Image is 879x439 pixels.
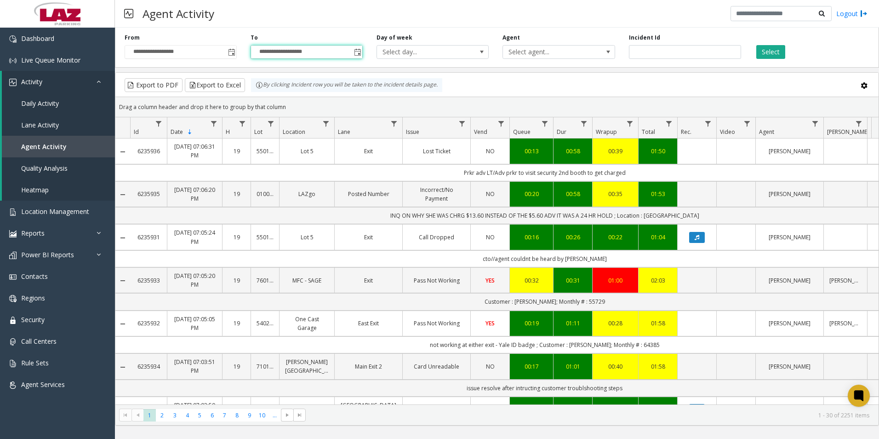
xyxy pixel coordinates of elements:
img: infoIcon.svg [256,81,263,89]
a: 01:58 [644,362,672,371]
span: Heatmap [21,185,49,194]
a: [GEOGRAPHIC_DATA] Exit [340,401,397,418]
img: 'icon' [9,57,17,64]
img: pageIcon [124,2,133,25]
span: Page 1 [143,409,156,422]
span: Select agent... [503,46,592,58]
a: 6235931 [136,233,161,242]
a: Lane Activity [2,114,115,136]
a: 01:58 [644,319,672,328]
span: Agent Services [21,380,65,389]
a: 19 [228,319,245,328]
a: YES [476,319,504,328]
span: Dashboard [21,34,54,43]
a: Issue Filter Menu [456,117,468,130]
a: LAZgo [285,190,329,198]
a: [DATE] 07:03:50 PM [173,401,217,418]
a: Date Filter Menu [208,117,220,130]
a: Total Filter Menu [663,117,675,130]
a: Collapse Details [115,191,130,198]
a: Queue Filter Menu [539,117,551,130]
span: NO [486,190,495,198]
a: Logout [836,9,868,18]
a: 6235934 [136,362,161,371]
span: Total [642,128,655,136]
label: To [251,34,258,42]
span: Page 2 [156,409,168,422]
img: 'icon' [9,208,17,216]
a: Video Filter Menu [741,117,753,130]
span: Page 11 [268,409,281,422]
a: 01:00 [598,276,633,285]
span: YES [485,319,495,327]
span: Agent [759,128,774,136]
div: 00:13 [515,147,548,156]
span: Wrapup [596,128,617,136]
a: Incorrect/No Payment [408,185,465,203]
span: Page 10 [256,409,268,422]
span: Live Queue Monitor [21,56,80,64]
button: Select [756,45,785,59]
span: Issue [406,128,419,136]
div: 01:53 [644,190,672,198]
div: 00:17 [515,362,548,371]
img: 'icon' [9,230,17,237]
a: 00:19 [515,319,548,328]
a: Collapse Details [115,234,130,242]
label: Incident Id [629,34,660,42]
img: 'icon' [9,317,17,324]
a: One Cast Garage [285,315,329,332]
a: 00:26 [559,233,587,242]
kendo-pager-info: 1 - 30 of 2251 items [311,411,869,419]
a: 00:40 [598,362,633,371]
span: Vend [474,128,487,136]
a: Lane Filter Menu [388,117,400,130]
a: 550190 [257,147,274,156]
span: [PERSON_NAME] [827,128,869,136]
span: Page 4 [181,409,194,422]
a: 01:11 [559,319,587,328]
a: [PERSON_NAME] [761,276,818,285]
a: Lot 5 [285,147,329,156]
a: Agent Activity [2,136,115,157]
a: Pass Not Working [408,319,465,328]
img: 'icon' [9,338,17,346]
a: [DATE] 07:06:31 PM [173,142,217,160]
span: Go to the next page [284,411,291,419]
span: Dur [557,128,566,136]
div: 00:58 [559,190,587,198]
span: Lane Activity [21,121,59,129]
a: NO [476,233,504,242]
span: Rec. [681,128,691,136]
a: 00:16 [515,233,548,242]
a: 00:32 [515,276,548,285]
a: 19 [228,276,245,285]
span: Regions [21,294,45,302]
label: Agent [502,34,520,42]
a: NO [476,190,504,198]
a: Lost Ticket [408,147,465,156]
span: Go to the next page [281,409,293,422]
a: 01:01 [559,362,587,371]
a: Posted Number [340,190,397,198]
a: [DATE] 07:05:20 PM [173,271,217,289]
a: 19 [228,233,245,242]
span: Activity [21,77,42,86]
a: [DATE] 07:06:20 PM [173,185,217,203]
a: Collapse Details [115,148,130,156]
a: 00:58 [559,147,587,156]
span: Go to the last page [293,409,306,422]
div: Drag a column header and drop it here to group by that column [115,99,879,115]
span: Video [720,128,735,136]
a: [DATE] 07:03:51 PM [173,358,217,375]
a: NO [476,147,504,156]
span: Lot [254,128,263,136]
a: 01:04 [644,233,672,242]
label: From [125,34,140,42]
a: Lot 5 [285,233,329,242]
